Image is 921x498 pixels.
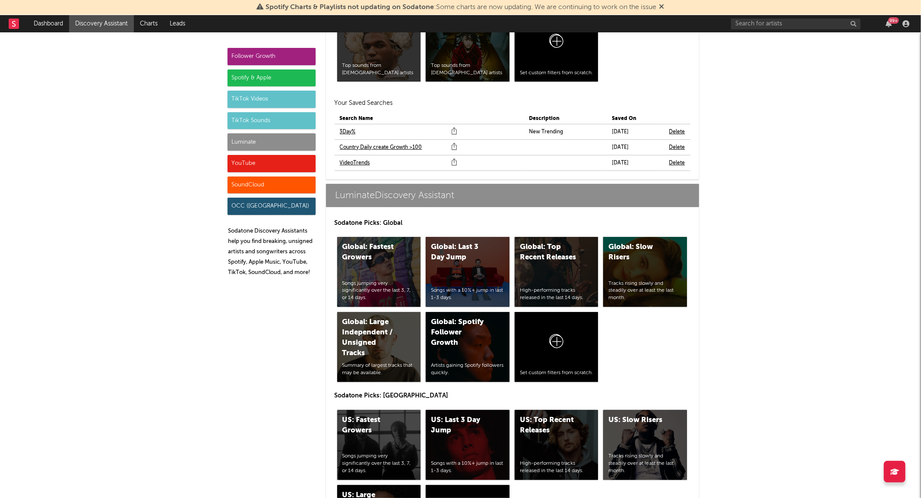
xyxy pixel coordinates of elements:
a: Leads [164,15,191,32]
a: Dashboard [28,15,69,32]
div: Spotify & Apple [228,69,316,87]
a: [GEOGRAPHIC_DATA]Top sounds from [DEMOGRAPHIC_DATA] artists [426,12,510,82]
td: Delete [664,140,690,155]
a: Set custom filters from scratch. [515,312,598,382]
p: Sodatone Discovery Assistants help you find breaking, unsigned artists and songwriters across Spo... [228,226,316,278]
td: New Trending [524,124,607,140]
a: Global: Last 3 Day JumpSongs with a 10%+ jump in last 1-3 days. [426,237,510,307]
div: Set custom filters from scratch. [520,369,593,377]
h2: Your Saved Searches [335,98,690,108]
a: Global: Large Independent / Unsigned TracksSummary of largest tracks that may be available. [337,312,421,382]
th: Description [524,113,607,124]
div: Tracks rising slowly and steadily over at least the last month. [608,280,682,302]
a: Global: Slow RisersTracks rising slowly and steadily over at least the last month. [603,237,687,307]
a: Country Daily create Growth >100 [340,142,422,153]
div: Top sounds from [DEMOGRAPHIC_DATA] artists [431,62,504,77]
a: Charts [134,15,164,32]
div: SoundCloud [228,177,316,194]
th: Saved On [607,113,664,124]
div: Global: Spotify Follower Growth [431,317,490,348]
div: Artists gaining Spotify followers quickly. [431,362,504,377]
a: Discovery Assistant [69,15,134,32]
td: [DATE] [607,155,664,171]
td: Delete [664,124,690,140]
div: Global: Fastest Growers [342,242,401,263]
div: Set custom filters from scratch. [520,69,593,77]
div: US: Last 3 Day Jump [431,415,490,436]
a: Global: Top Recent ReleasesHigh-performing tracks released in the last 14 days. [515,237,598,307]
span: Dismiss [659,4,665,11]
a: 3Day% [340,127,356,137]
a: US: Slow RisersTracks rising slowly and steadily over at least the last month. [603,410,687,480]
div: TikTok Videos [228,91,316,108]
p: Sodatone Picks: Global [335,218,690,228]
button: 99+ [886,20,892,27]
div: US: Slow Risers [608,415,667,426]
p: Sodatone Picks: [GEOGRAPHIC_DATA] [335,391,690,401]
div: Top sounds from [DEMOGRAPHIC_DATA] artists [342,62,416,77]
div: US: Fastest Growers [342,415,401,436]
div: Songs with a 10%+ jump in last 1-3 days. [431,460,504,475]
a: Global: Fastest GrowersSongs jumping very significantly over the last 3, 7, or 14 days. [337,237,421,307]
input: Search for artists [731,19,861,29]
td: Delete [664,155,690,171]
div: US: Top Recent Releases [520,415,579,436]
a: US: Fastest GrowersSongs jumping very significantly over the last 3, 7, or 14 days. [337,410,421,480]
a: Global: Spotify Follower GrowthArtists gaining Spotify followers quickly. [426,312,510,382]
div: TikTok Sounds [228,112,316,129]
div: YouTube [228,155,316,172]
td: [DATE] [607,140,664,155]
a: [GEOGRAPHIC_DATA]Top sounds from [DEMOGRAPHIC_DATA] artists [337,12,421,82]
div: Luminate [228,133,316,151]
span: : Some charts are now updating. We are continuing to work on the issue [266,4,657,11]
div: Tracks rising slowly and steadily over at least the last month. [608,453,682,474]
div: Summary of largest tracks that may be available. [342,362,416,377]
div: High-performing tracks released in the last 14 days. [520,287,593,302]
a: Set custom filters from scratch. [515,12,598,82]
a: LuminateDiscovery Assistant [326,184,699,207]
div: 99 + [888,17,899,24]
span: Spotify Charts & Playlists not updating on Sodatone [266,4,434,11]
div: Global: Slow Risers [608,242,667,263]
div: Follower Growth [228,48,316,65]
div: Global: Large Independent / Unsigned Tracks [342,317,401,359]
a: US: Last 3 Day JumpSongs with a 10%+ jump in last 1-3 days. [426,410,510,480]
a: US: Top Recent ReleasesHigh-performing tracks released in the last 14 days. [515,410,598,480]
div: Songs with a 10%+ jump in last 1-3 days. [431,287,504,302]
div: Songs jumping very significantly over the last 3, 7, or 14 days. [342,453,416,474]
div: Global: Top Recent Releases [520,242,579,263]
th: Search Name [335,113,524,124]
a: VideoTrends [340,158,370,168]
div: OCC ([GEOGRAPHIC_DATA]) [228,198,316,215]
div: Songs jumping very significantly over the last 3, 7, or 14 days. [342,280,416,302]
td: [DATE] [607,124,664,140]
div: Global: Last 3 Day Jump [431,242,490,263]
div: High-performing tracks released in the last 14 days. [520,460,593,475]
